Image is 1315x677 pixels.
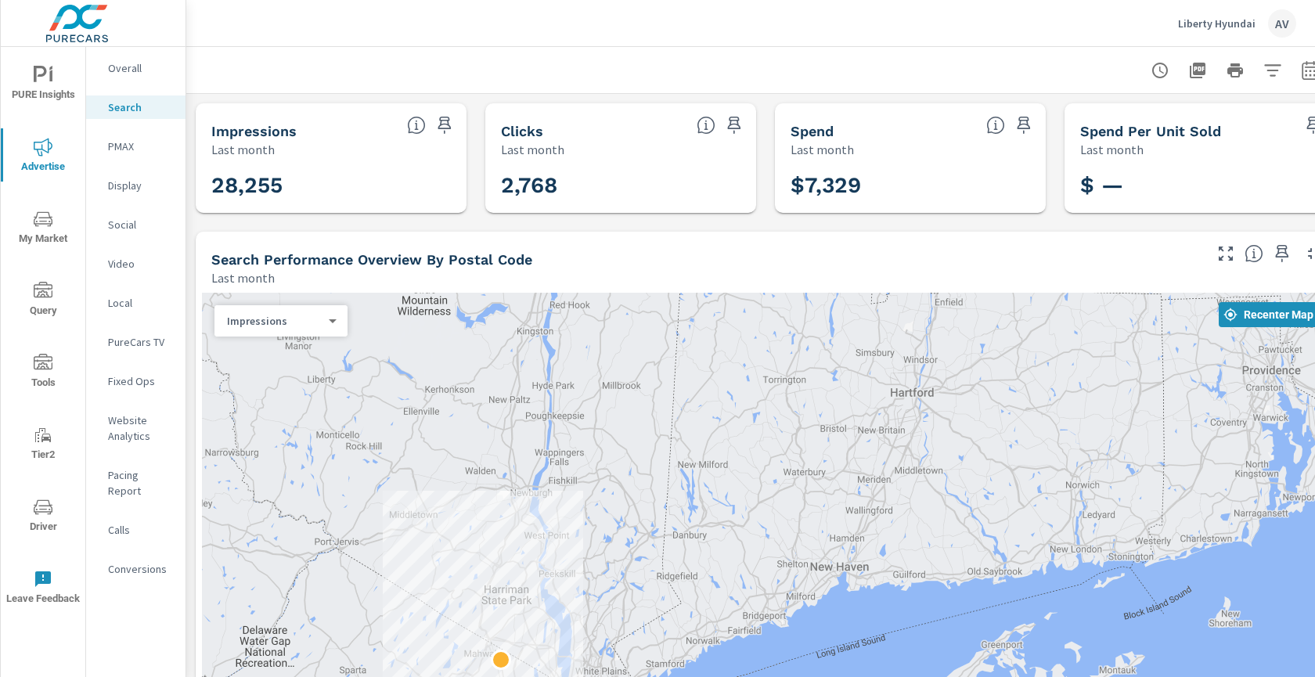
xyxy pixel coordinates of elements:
span: The number of times an ad was clicked by a consumer. [697,116,715,135]
h5: Search Performance Overview By Postal Code [211,251,532,268]
h3: $7,329 [791,172,1030,199]
div: Video [86,252,186,275]
span: Query [5,282,81,320]
h5: Clicks [501,123,543,139]
p: Liberty Hyundai [1178,16,1256,31]
p: Conversions [108,561,173,577]
p: Social [108,217,173,232]
span: Driver [5,498,81,536]
p: PMAX [108,139,173,154]
h3: 2,768 [501,172,740,199]
div: Display [86,174,186,197]
button: Print Report [1220,55,1251,86]
div: Overall [86,56,186,80]
div: Conversions [86,557,186,581]
div: Search [86,95,186,119]
p: PureCars TV [108,334,173,350]
p: Last month [1080,140,1144,159]
span: Tier2 [5,426,81,464]
p: Local [108,295,173,311]
h5: Impressions [211,123,297,139]
span: My Market [5,210,81,248]
div: nav menu [1,47,85,623]
span: Save this to your personalized report [1270,241,1295,266]
p: Fixed Ops [108,373,173,389]
p: Calls [108,522,173,538]
p: Overall [108,60,173,76]
p: Display [108,178,173,193]
h5: Spend Per Unit Sold [1080,123,1221,139]
span: The amount of money spent on advertising during the period. [986,116,1005,135]
span: Advertise [5,138,81,176]
div: AV [1268,9,1296,38]
div: PMAX [86,135,186,158]
div: Pacing Report [86,463,186,502]
div: PureCars TV [86,330,186,354]
span: PURE Insights [5,66,81,104]
div: Website Analytics [86,409,186,448]
div: Fixed Ops [86,369,186,393]
h5: Spend [791,123,834,139]
p: Last month [211,140,275,159]
p: Search [108,99,173,115]
p: Video [108,256,173,272]
span: Leave Feedback [5,570,81,608]
div: Social [86,213,186,236]
button: Make Fullscreen [1213,241,1238,266]
h3: 28,255 [211,172,451,199]
div: Impressions [214,314,335,329]
button: Apply Filters [1257,55,1288,86]
p: Pacing Report [108,467,173,499]
span: Tools [5,354,81,392]
p: Last month [501,140,564,159]
span: Recenter Map [1225,308,1313,322]
button: "Export Report to PDF" [1182,55,1213,86]
div: Local [86,291,186,315]
p: Impressions [227,314,322,328]
p: Last month [211,268,275,287]
p: Website Analytics [108,412,173,444]
div: Calls [86,518,186,542]
span: Understand Search performance data by postal code. Individual postal codes can be selected and ex... [1245,244,1263,263]
p: Last month [791,140,854,159]
span: Save this to your personalized report [722,113,747,138]
span: Save this to your personalized report [1011,113,1036,138]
